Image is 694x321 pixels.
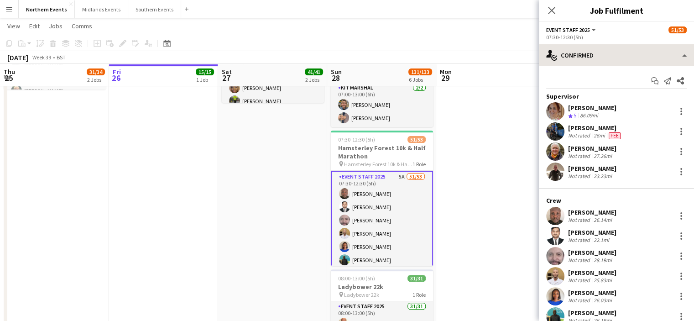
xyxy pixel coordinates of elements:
[578,112,600,120] div: 86.09mi
[568,173,592,179] div: Not rated
[568,208,616,216] div: [PERSON_NAME]
[592,277,614,284] div: 25.83mi
[592,297,614,304] div: 26.03mi
[412,161,426,168] span: 1 Role
[30,54,53,61] span: Week 39
[4,20,24,32] a: View
[4,68,15,76] span: Thu
[409,76,432,83] div: 6 Jobs
[220,73,232,83] span: 27
[75,0,128,18] button: Midlands Events
[344,161,412,168] span: Hamsterley Forest 10k & Half Marathon
[440,68,452,76] span: Mon
[568,268,616,277] div: [PERSON_NAME]
[338,136,375,143] span: 07:30-12:30 (5h)
[546,26,597,33] button: Event Staff 2025
[128,0,181,18] button: Southern Events
[568,144,616,153] div: [PERSON_NAME]
[609,132,621,139] span: Fee
[196,76,214,83] div: 1 Job
[331,131,433,266] app-job-card: 07:30-12:30 (5h)51/53Hamsterley Forest 10k & Half Marathon Hamsterley Forest 10k & Half Marathon1...
[26,20,43,32] a: Edit
[568,257,592,263] div: Not rated
[438,73,452,83] span: 29
[49,22,63,30] span: Jobs
[568,164,616,173] div: [PERSON_NAME]
[113,68,121,76] span: Fri
[592,132,607,139] div: 26mi
[408,68,432,75] span: 131/133
[539,196,694,205] div: Crew
[72,22,92,30] span: Comms
[607,132,622,139] div: Crew has different fees then in role
[111,73,121,83] span: 26
[305,76,323,83] div: 2 Jobs
[539,5,694,16] h3: Job Fulfilment
[331,144,433,160] h3: Hamsterley Forest 10k & Half Marathon
[568,132,592,139] div: Not rated
[68,20,96,32] a: Comms
[539,44,694,66] div: Confirmed
[568,216,592,223] div: Not rated
[222,68,232,76] span: Sat
[45,20,66,32] a: Jobs
[568,297,592,304] div: Not rated
[7,53,28,62] div: [DATE]
[592,216,614,223] div: 26.14mi
[568,309,616,317] div: [PERSON_NAME]
[29,22,40,30] span: Edit
[592,237,611,243] div: 22.1mi
[87,68,105,75] span: 31/34
[19,0,75,18] button: Northern Events
[7,22,20,30] span: View
[329,73,342,83] span: 28
[331,83,433,127] app-card-role: Kit Marshal2/207:00-13:00 (6h)[PERSON_NAME][PERSON_NAME]
[568,124,622,132] div: [PERSON_NAME]
[305,68,323,75] span: 41/41
[539,92,694,100] div: Supervisor
[568,248,616,257] div: [PERSON_NAME]
[568,104,616,112] div: [PERSON_NAME]
[331,283,433,291] h3: Ladybower 22k
[592,257,614,263] div: 28.19mi
[568,289,616,297] div: [PERSON_NAME]
[407,275,426,282] span: 31/31
[568,228,616,237] div: [PERSON_NAME]
[338,275,375,282] span: 08:00-13:00 (5h)
[412,291,426,298] span: 1 Role
[568,237,592,243] div: Not rated
[57,54,66,61] div: BST
[344,291,379,298] span: Ladybower 22k
[592,173,614,179] div: 23.23mi
[546,34,687,41] div: 07:30-12:30 (5h)
[568,277,592,284] div: Not rated
[546,26,590,33] span: Event Staff 2025
[574,112,576,119] span: 5
[592,153,614,159] div: 27.26mi
[407,136,426,143] span: 51/53
[87,76,104,83] div: 2 Jobs
[2,73,15,83] span: 25
[668,26,687,33] span: 51/53
[568,153,592,159] div: Not rated
[196,68,214,75] span: 15/15
[331,68,342,76] span: Sun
